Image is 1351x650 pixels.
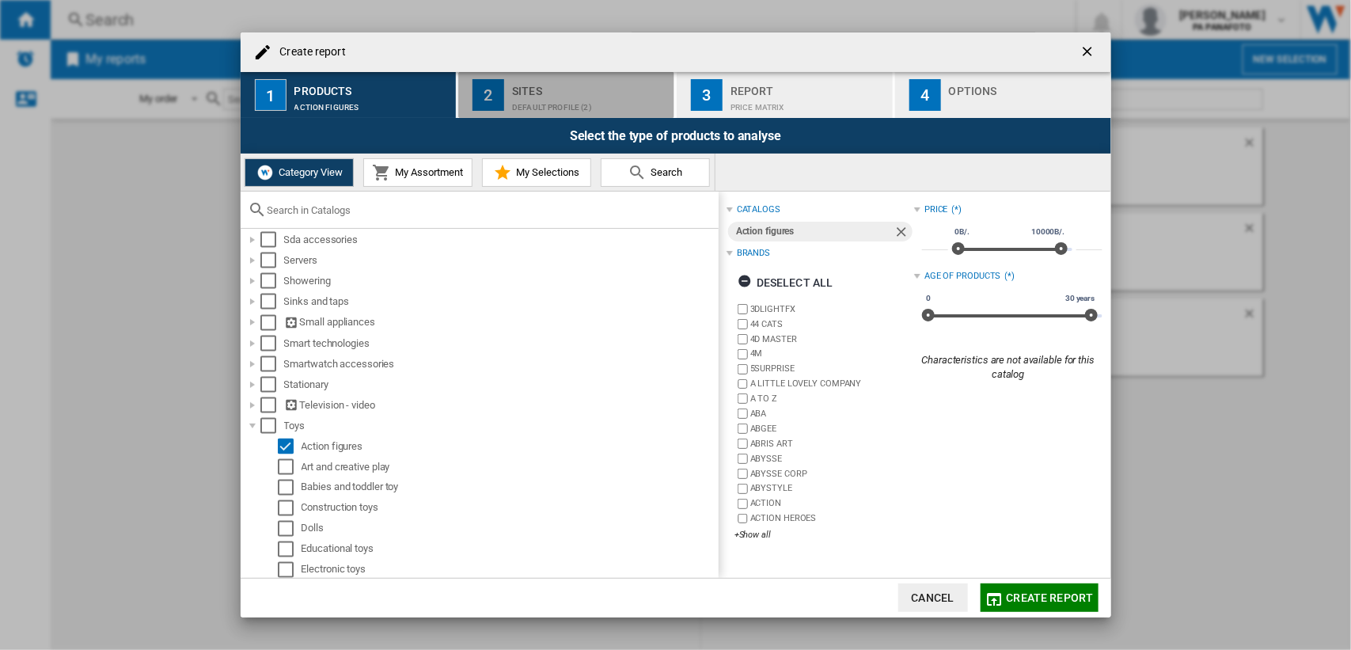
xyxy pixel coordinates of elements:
[750,333,914,345] label: 4D MASTER
[302,459,716,475] div: Art and creative play
[260,418,284,434] md-checkbox: Select
[284,397,716,413] div: Television - video
[949,78,1105,95] div: Options
[750,468,914,480] label: ABYSSE CORP
[284,377,716,393] div: Stationary
[647,166,682,178] span: Search
[1007,591,1094,604] span: Create report
[1080,44,1099,63] ng-md-icon: getI18NText('BUTTONS.CLOSE_DIALOG')
[738,379,748,390] input: brand.name
[284,253,716,268] div: Servers
[458,72,676,118] button: 2 Sites Default profile (2)
[601,158,710,187] button: Search
[677,72,894,118] button: 3 Report Price Matrix
[284,418,716,434] div: Toys
[691,79,723,111] div: 3
[278,562,302,578] md-checkbox: Select
[750,318,914,330] label: 44 CATS
[302,500,716,516] div: Construction toys
[738,499,748,509] input: brand.name
[734,529,914,541] div: +Show all
[260,356,284,372] md-checkbox: Select
[294,95,450,112] div: Action figures
[733,268,838,297] button: Deselect all
[750,512,914,524] label: ACTION HEROES
[260,294,284,310] md-checkbox: Select
[284,232,716,248] div: Sda accessories
[482,158,591,187] button: My Selections
[260,232,284,248] md-checkbox: Select
[284,314,716,330] div: Small appliances
[512,95,668,112] div: Default profile (2)
[736,222,894,241] div: Action figures
[278,521,302,537] md-checkbox: Select
[302,480,716,496] div: Babies and toddler toy
[738,319,748,329] input: brand.name
[750,438,914,450] label: ABRIS ART
[731,78,886,95] div: Report
[1073,36,1105,68] button: getI18NText('BUTTONS.CLOSE_DIALOG')
[241,72,458,118] button: 1 Products Action figures
[737,203,780,216] div: catalogs
[241,118,1111,154] div: Select the type of products to analyse
[750,497,914,509] label: ACTION
[738,454,748,464] input: brand.name
[924,203,948,216] div: Price
[914,353,1102,382] div: Characteristics are not available for this catalog
[738,409,748,419] input: brand.name
[255,79,287,111] div: 1
[750,363,914,374] label: 5SURPRISE
[750,453,914,465] label: ABYSSE
[750,408,914,420] label: ABA
[750,303,914,315] label: 3DLIGHTFX
[302,542,716,557] div: Educational toys
[750,393,914,405] label: A TO Z
[750,482,914,494] label: ABYSTYLE
[284,336,716,352] div: Smart technologies
[898,583,968,612] button: Cancel
[512,78,668,95] div: Sites
[750,348,914,359] label: 4M
[302,562,716,578] div: Electronic toys
[260,273,284,289] md-checkbox: Select
[981,583,1099,612] button: Create report
[284,356,716,372] div: Smartwatch accessories
[924,270,1001,283] div: Age of products
[895,72,1111,118] button: 4 Options
[260,397,284,413] md-checkbox: Select
[738,424,748,434] input: brand.name
[284,273,716,289] div: Showering
[472,79,504,111] div: 2
[278,542,302,557] md-checkbox: Select
[260,336,284,352] md-checkbox: Select
[260,253,284,268] md-checkbox: Select
[302,521,716,537] div: Dolls
[245,158,354,187] button: Category View
[731,95,886,112] div: Price Matrix
[738,268,833,297] div: Deselect all
[392,166,464,178] span: My Assortment
[256,163,275,182] img: wiser-icon-white.png
[750,378,914,390] label: A LITTLE LOVELY COMPANY
[894,224,913,243] ng-md-icon: Remove
[278,480,302,496] md-checkbox: Select
[512,166,579,178] span: My Selections
[738,469,748,479] input: brand.name
[738,514,748,524] input: brand.name
[284,294,716,310] div: Sinks and taps
[278,500,302,516] md-checkbox: Select
[278,459,302,475] md-checkbox: Select
[952,226,972,238] span: 0B/.
[738,349,748,359] input: brand.name
[909,79,941,111] div: 4
[268,204,711,216] input: Search in Catalogs
[1029,226,1067,238] span: 10000B/.
[363,158,472,187] button: My Assortment
[738,484,748,494] input: brand.name
[738,364,748,374] input: brand.name
[737,247,770,260] div: Brands
[278,439,302,454] md-checkbox: Select
[260,377,284,393] md-checkbox: Select
[275,166,343,178] span: Category View
[738,439,748,449] input: brand.name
